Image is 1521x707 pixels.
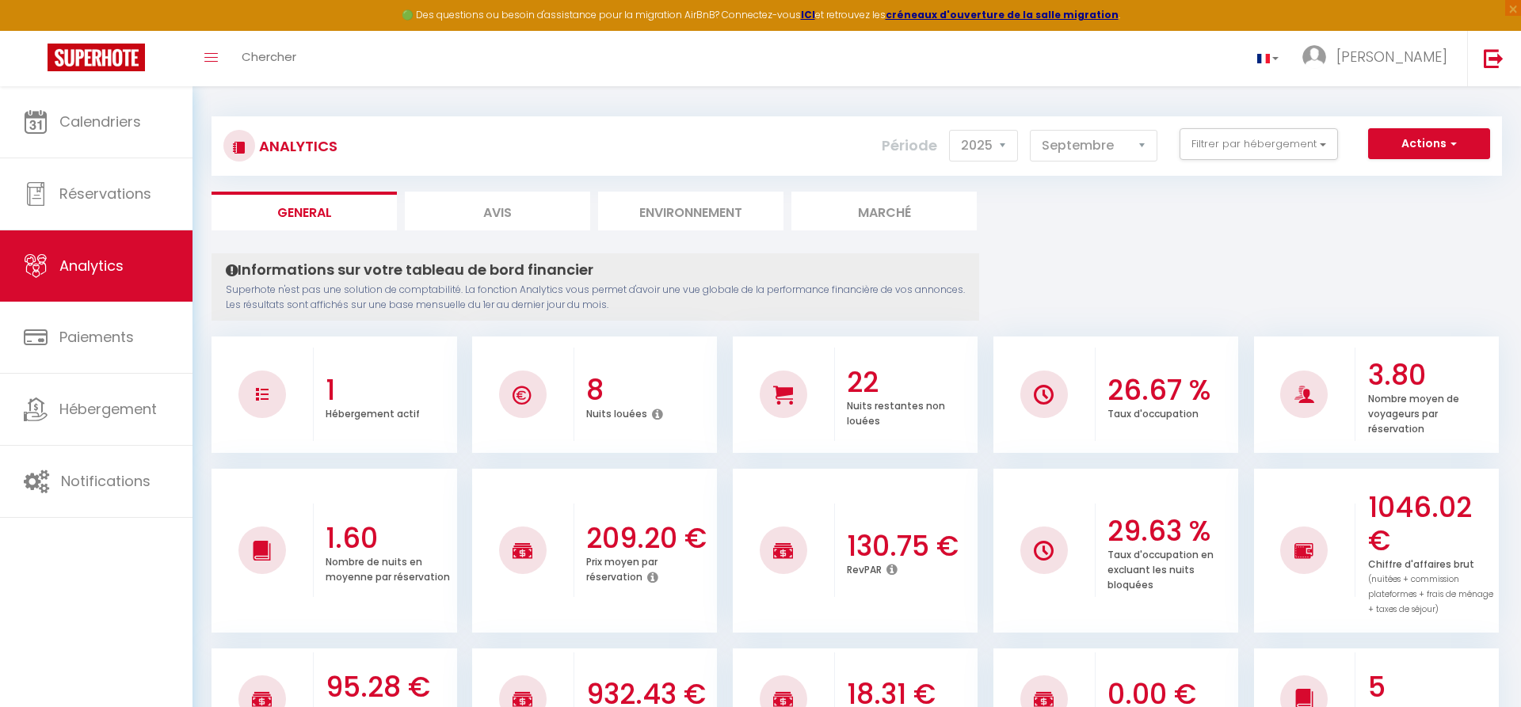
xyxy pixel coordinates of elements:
[13,6,60,54] button: Ouvrir le widget de chat LiveChat
[59,112,141,131] span: Calendriers
[1484,48,1504,68] img: logout
[1368,128,1490,160] button: Actions
[59,399,157,419] span: Hébergement
[230,31,308,86] a: Chercher
[847,396,945,428] p: Nuits restantes non louées
[1294,541,1314,560] img: NO IMAGE
[1034,541,1054,561] img: NO IMAGE
[61,471,151,491] span: Notifications
[1107,515,1234,548] h3: 29.63 %
[1368,359,1495,392] h3: 3.80
[598,192,783,230] li: Environnement
[586,522,713,555] h3: 209.20 €
[326,522,452,555] h3: 1.60
[242,48,296,65] span: Chercher
[586,404,647,420] p: Nuits louées
[326,671,452,704] h3: 95.28 €
[847,530,974,563] h3: 130.75 €
[886,8,1119,21] a: créneaux d'ouverture de la salle migration
[1368,671,1495,704] h3: 5
[48,44,145,71] img: Super Booking
[847,366,974,399] h3: 22
[1368,554,1493,616] p: Chiffre d'affaires brut
[255,128,337,164] h3: Analytics
[801,8,815,21] a: ICI
[256,388,269,401] img: NO IMAGE
[212,192,397,230] li: General
[586,374,713,407] h3: 8
[405,192,590,230] li: Avis
[326,374,452,407] h3: 1
[1107,404,1199,420] p: Taux d'occupation
[226,283,965,313] p: Superhote n'est pas une solution de comptabilité. La fonction Analytics vous permet d'avoir une v...
[1368,389,1459,435] p: Nombre moyen de voyageurs par réservation
[791,192,977,230] li: Marché
[1107,545,1214,591] p: Taux d'occupation en excluant les nuits bloquées
[1368,491,1495,557] h3: 1046.02 €
[59,327,134,347] span: Paiements
[1290,31,1467,86] a: ... [PERSON_NAME]
[226,261,965,279] h4: Informations sur votre tableau de bord financier
[326,404,420,420] p: Hébergement actif
[1180,128,1338,160] button: Filtrer par hébergement
[59,184,151,203] span: Réservations
[847,560,882,576] p: RevPAR
[1107,374,1234,407] h3: 26.67 %
[586,552,658,583] p: Prix moyen par réservation
[1302,45,1326,69] img: ...
[1336,47,1447,67] span: [PERSON_NAME]
[326,552,450,583] p: Nombre de nuits en moyenne par réservation
[59,256,124,276] span: Analytics
[1368,573,1493,615] span: (nuitées + commission plateformes + frais de ménage + taxes de séjour)
[882,128,937,163] label: Période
